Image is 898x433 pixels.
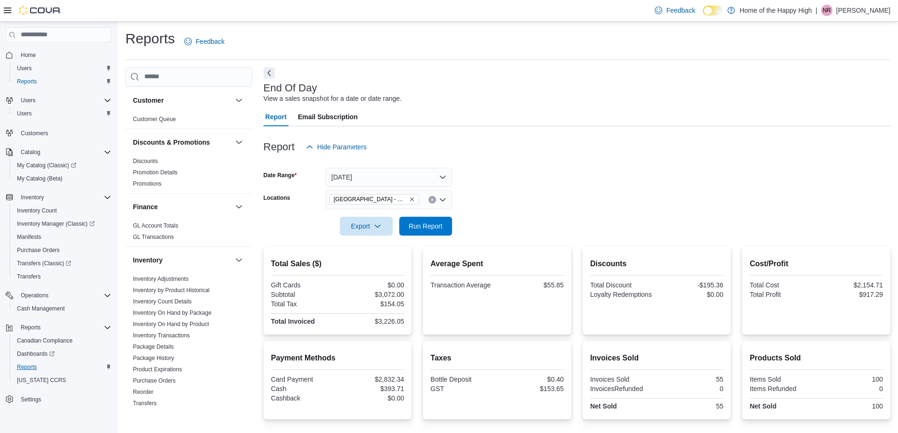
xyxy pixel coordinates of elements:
div: $153.65 [499,385,564,392]
div: Total Discount [590,281,655,289]
h3: Customer [133,96,164,105]
h2: Taxes [430,352,564,364]
a: Reorder [133,389,153,395]
a: [US_STATE] CCRS [13,375,70,386]
h2: Payment Methods [271,352,404,364]
span: Inventory Count [17,207,57,214]
a: Inventory by Product Historical [133,287,210,294]
div: Total Tax [271,300,336,308]
div: $0.00 [659,291,723,298]
div: 100 [818,376,883,383]
button: [US_STATE] CCRS [9,374,115,387]
a: Discounts [133,158,158,164]
span: Inventory Transactions [133,332,190,339]
span: Purchase Orders [133,377,176,384]
p: [PERSON_NAME] [836,5,890,16]
span: Cash Management [17,305,65,312]
a: Promotion Details [133,169,178,176]
p: Home of the Happy High [740,5,812,16]
button: Inventory [233,254,245,266]
button: Run Report [399,217,452,236]
a: Manifests [13,231,45,243]
span: Reports [17,363,37,371]
div: Bottle Deposit [430,376,495,383]
span: GL Account Totals [133,222,178,229]
div: Finance [125,220,252,246]
span: Users [17,110,32,117]
a: Customers [17,128,52,139]
button: Home [2,48,115,62]
div: 0 [818,385,883,392]
span: Discounts [133,157,158,165]
span: Operations [17,290,111,301]
div: 100 [818,402,883,410]
div: Total Profit [750,291,814,298]
a: Package History [133,355,174,361]
a: Inventory On Hand by Product [133,321,209,327]
div: Total Cost [750,281,814,289]
button: Inventory [2,191,115,204]
span: Feedback [196,37,224,46]
span: Reports [13,361,111,373]
span: Purchase Orders [17,246,60,254]
a: My Catalog (Classic) [13,160,80,171]
label: Locations [264,194,290,202]
span: Inventory Adjustments [133,275,189,283]
a: Inventory Manager (Classic) [9,217,115,230]
span: [GEOGRAPHIC_DATA] - Cornerstone - Fire & Flower [334,195,407,204]
button: Reports [9,75,115,88]
span: Settings [17,393,111,405]
a: GL Transactions [133,234,174,240]
button: Finance [233,201,245,212]
span: My Catalog (Classic) [17,162,76,169]
a: Inventory Count [13,205,61,216]
a: Purchase Orders [133,377,176,384]
span: Manifests [13,231,111,243]
h2: Total Sales ($) [271,258,404,270]
a: Home [17,49,40,61]
button: Inventory Count [9,204,115,217]
span: Users [17,95,111,106]
div: $2,154.71 [818,281,883,289]
div: $917.29 [818,291,883,298]
button: [DATE] [326,168,452,187]
a: Settings [17,394,45,405]
div: Items Sold [750,376,814,383]
a: My Catalog (Classic) [9,159,115,172]
span: Users [13,63,111,74]
h3: Inventory [133,255,163,265]
span: NR [823,5,831,16]
div: 55 [659,402,723,410]
input: Dark Mode [703,6,723,16]
div: Discounts & Promotions [125,155,252,193]
a: Product Expirations [133,366,182,373]
h3: Discounts & Promotions [133,138,210,147]
a: Transfers [13,271,44,282]
a: Transfers (Classic) [13,258,75,269]
span: Reports [17,78,37,85]
span: Reorder [133,388,153,396]
span: Export [346,217,387,236]
span: Package History [133,354,174,362]
span: Catalog [21,148,40,156]
span: Catalog [17,147,111,158]
button: Users [9,107,115,120]
a: Feedback [181,32,228,51]
strong: Net Sold [750,402,776,410]
button: Customer [133,96,231,105]
span: Transfers (Classic) [17,260,71,267]
span: Canadian Compliance [17,337,73,344]
button: Customer [233,95,245,106]
div: Loyalty Redemptions [590,291,655,298]
button: Transfers [9,270,115,283]
span: Feedback [666,6,695,15]
button: Users [9,62,115,75]
span: Slave Lake - Cornerstone - Fire & Flower [330,194,419,204]
button: Remove Slave Lake - Cornerstone - Fire & Flower from selection in this group [409,196,415,202]
div: $393.71 [339,385,404,392]
button: Inventory [133,255,231,265]
a: Dashboards [13,348,58,359]
p: | [816,5,817,16]
span: Transfers [13,271,111,282]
